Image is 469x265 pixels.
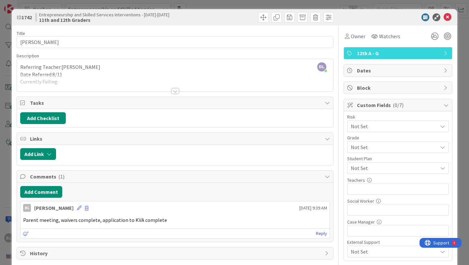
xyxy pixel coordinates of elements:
[30,99,321,107] span: Tasks
[17,30,25,36] label: Title
[17,13,32,21] span: ID
[347,115,449,119] div: Risk
[39,17,169,23] b: 11th and 12th Graders
[351,32,365,40] span: Owner
[347,240,449,244] div: External Support
[30,249,321,257] span: History
[351,122,434,131] span: Not Set
[351,248,437,256] span: Not Set
[14,1,30,9] span: Support
[34,204,74,212] div: [PERSON_NAME]
[347,219,375,225] label: Case Manager
[347,198,374,204] label: Social Worker
[357,84,440,92] span: Block
[393,102,404,108] span: ( 0/7 )
[21,14,32,21] b: 1742
[17,36,334,48] input: type card name here...
[299,205,327,211] span: [DATE] 9:39 AM
[357,101,440,109] span: Custom Fields
[20,148,56,160] button: Add Link
[58,173,64,180] span: ( 1 )
[317,62,326,71] span: BL
[379,32,400,40] span: Watchers
[20,63,330,71] p: Referring Teacher:[PERSON_NAME]
[347,177,365,183] label: Teachers
[20,112,66,124] button: Add Checklist
[316,229,327,238] a: Reply
[20,71,330,78] p: Date Referred:8/11
[347,135,449,140] div: Grade
[30,173,321,180] span: Comments
[357,67,440,74] span: Dates
[20,186,62,198] button: Add Comment
[351,164,437,172] span: Not Set
[23,217,167,223] span: Parent meeting, waivers complete, application to KVA complete
[357,49,440,57] span: 12th A - G
[39,12,169,17] span: Entrepreneurship and Skilled Services Interventions - [DATE]-[DATE]
[34,3,36,8] div: 4
[23,204,31,212] div: BL
[347,156,449,161] div: Student Plan
[30,135,321,143] span: Links
[351,143,434,152] span: Not Set
[17,53,39,59] span: Description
